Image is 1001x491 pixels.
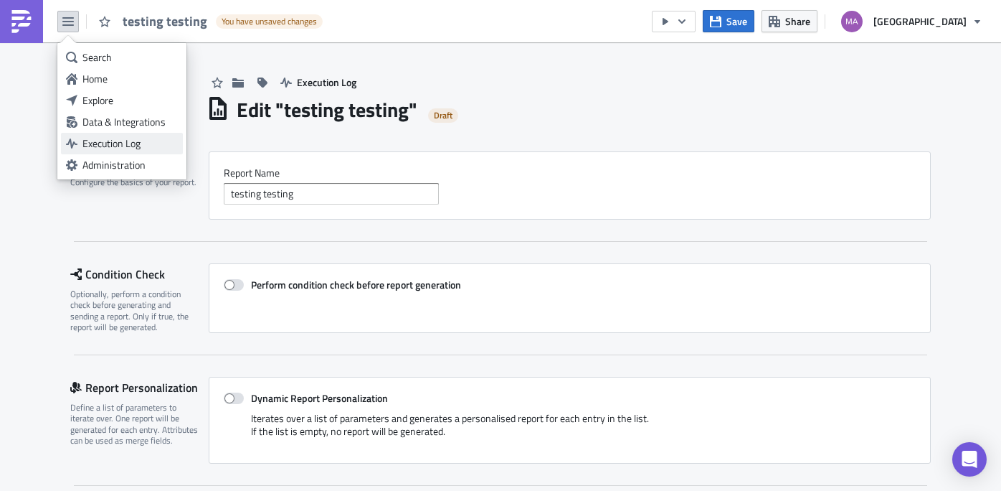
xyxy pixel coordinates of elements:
[123,13,209,29] span: testing testing
[70,377,209,398] div: Report Personalization
[70,289,199,333] div: Optionally, perform a condition check before generating and sending a report. Only if true, the r...
[237,97,417,123] h1: Edit " testing testing "
[873,14,967,29] span: [GEOGRAPHIC_DATA]
[70,177,199,187] div: Configure the basics of your report.
[832,6,990,37] button: [GEOGRAPHIC_DATA]
[251,391,388,406] strong: Dynamic Report Personalization
[70,263,209,285] div: Condition Check
[762,10,817,32] button: Share
[222,16,317,27] span: You have unsaved changes
[82,136,178,151] div: Execution Log
[6,6,685,17] body: Rich Text Area. Press ALT-0 for help.
[224,167,916,179] label: Report Nam﻿e
[703,10,754,32] button: Save
[82,93,178,108] div: Explore
[70,402,199,446] div: Define a list of parameters to iterate over. One report will be generated for each entry. Attribu...
[297,75,356,90] span: Execution Log
[251,277,461,292] strong: Perform condition check before report generation
[434,110,452,121] span: Draft
[785,14,810,29] span: Share
[840,9,864,34] img: Avatar
[952,442,987,477] div: Open Intercom Messenger
[726,14,747,29] span: Save
[10,10,33,33] img: PushMetrics
[273,71,364,93] button: Execution Log
[82,158,178,172] div: Administration
[82,72,178,86] div: Home
[82,115,178,129] div: Data & Integrations
[224,412,916,449] div: Iterates over a list of parameters and generates a personalised report for each entry in the list...
[82,50,178,65] div: Search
